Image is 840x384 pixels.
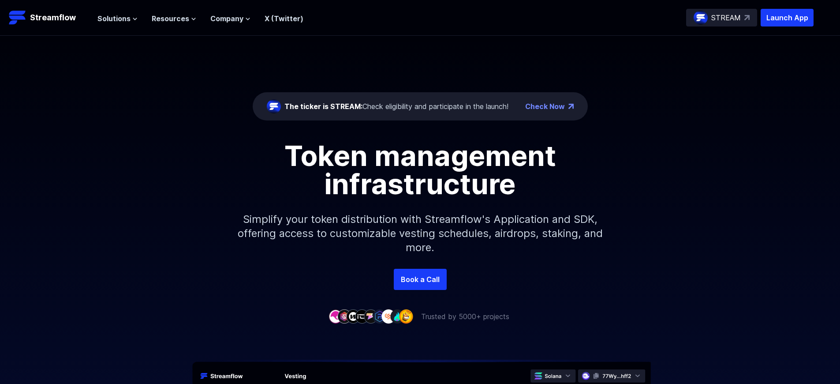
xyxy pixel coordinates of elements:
[210,13,250,24] button: Company
[329,309,343,323] img: company-1
[97,13,131,24] span: Solutions
[9,9,89,26] a: Streamflow
[265,14,303,23] a: X (Twitter)
[364,309,378,323] img: company-5
[231,198,610,269] p: Simplify your token distribution with Streamflow's Application and SDK, offering access to custom...
[694,11,708,25] img: streamflow-logo-circle.png
[152,13,196,24] button: Resources
[421,311,509,322] p: Trusted by 5000+ projects
[399,309,413,323] img: company-9
[525,101,565,112] a: Check Now
[568,104,574,109] img: top-right-arrow.png
[686,9,757,26] a: STREAM
[744,15,750,20] img: top-right-arrow.svg
[346,309,360,323] img: company-3
[381,309,396,323] img: company-7
[337,309,351,323] img: company-2
[284,101,508,112] div: Check eligibility and participate in the launch!
[267,99,281,113] img: streamflow-logo-circle.png
[284,102,362,111] span: The ticker is STREAM:
[9,9,26,26] img: Streamflow Logo
[394,269,447,290] a: Book a Call
[222,142,619,198] h1: Token management infrastructure
[711,12,741,23] p: STREAM
[373,309,387,323] img: company-6
[97,13,138,24] button: Solutions
[30,11,76,24] p: Streamflow
[355,309,369,323] img: company-4
[761,9,814,26] button: Launch App
[210,13,243,24] span: Company
[390,309,404,323] img: company-8
[152,13,189,24] span: Resources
